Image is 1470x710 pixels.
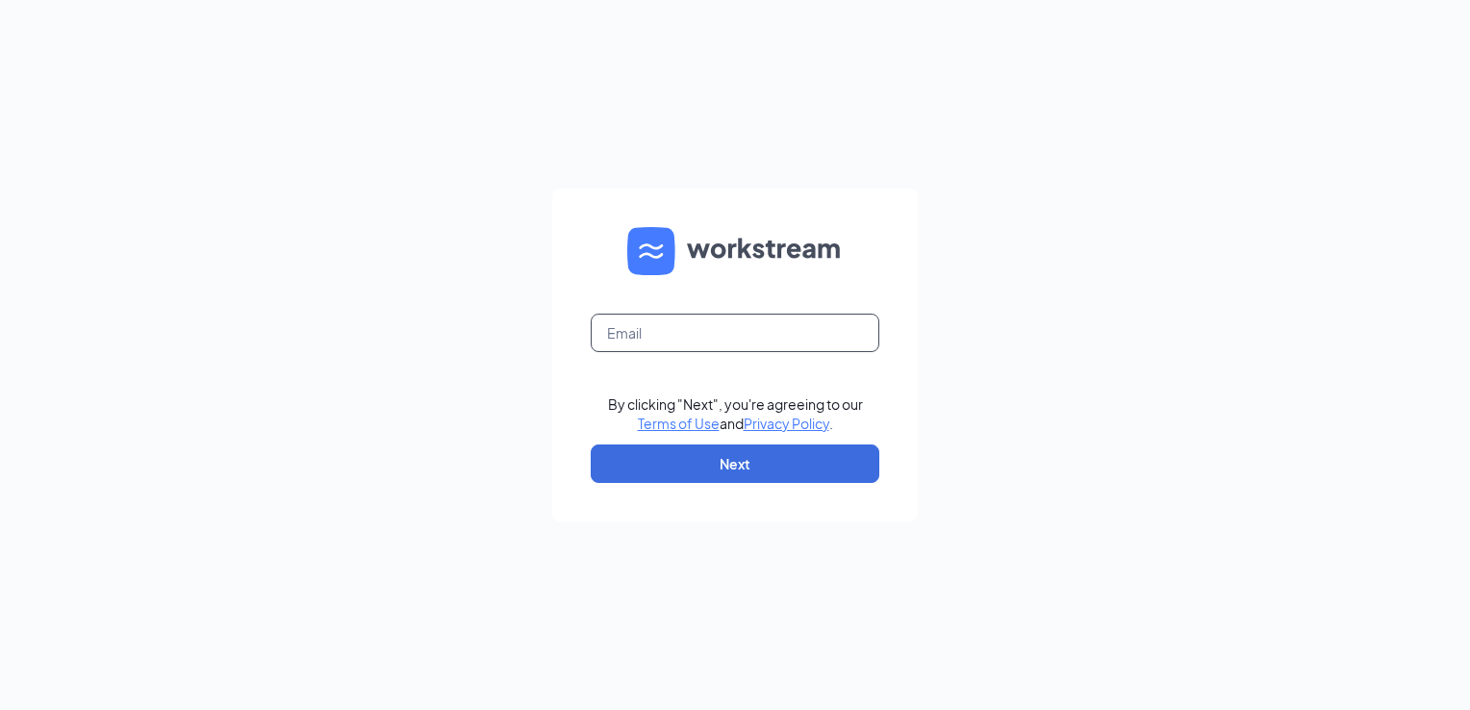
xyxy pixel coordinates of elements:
a: Terms of Use [638,415,720,432]
img: WS logo and Workstream text [627,227,843,275]
div: By clicking "Next", you're agreeing to our and . [608,394,863,433]
a: Privacy Policy [744,415,829,432]
button: Next [591,444,879,483]
input: Email [591,314,879,352]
